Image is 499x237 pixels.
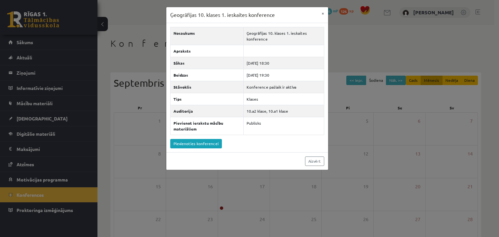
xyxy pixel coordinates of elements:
[170,45,243,57] th: Apraksts
[305,156,324,166] a: Aizvērt
[170,93,243,105] th: Tips
[170,105,243,117] th: Auditorija
[170,117,243,135] th: Pievienot ierakstu mācību materiāliem
[318,7,328,19] button: ×
[170,81,243,93] th: Stāvoklis
[243,69,324,81] td: [DATE] 19:30
[170,57,243,69] th: Sākas
[170,11,275,19] h3: Ģeogrāfijas 10. klases 1. ieskaites konference
[243,93,324,105] td: Klases
[243,81,324,93] td: Konference pašlaik ir aktīva
[243,105,324,117] td: 10.a2 klase, 10.a1 klase
[170,139,222,148] a: Pievienoties konferencei
[170,27,243,45] th: Nosaukums
[243,117,324,135] td: Publisks
[243,57,324,69] td: [DATE] 18:30
[170,69,243,81] th: Beidzas
[243,27,324,45] td: Ģeogrāfijas 10. klases 1. ieskaites konference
